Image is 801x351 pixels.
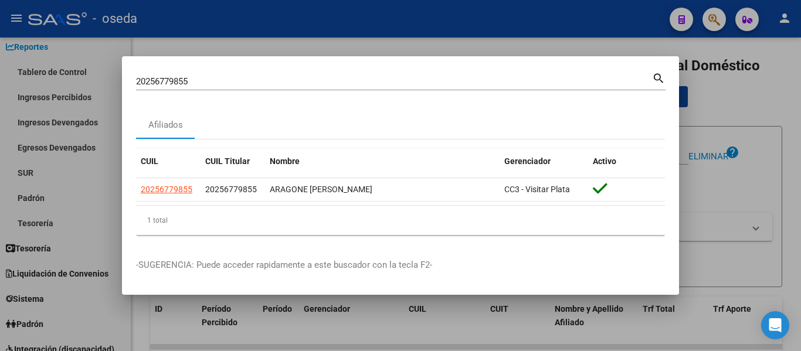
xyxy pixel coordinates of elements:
span: CUIL [141,156,158,166]
span: Nombre [270,156,300,166]
span: CUIL Titular [205,156,250,166]
datatable-header-cell: Nombre [265,149,500,174]
p: -SUGERENCIA: Puede acceder rapidamente a este buscador con la tecla F2- [136,258,665,272]
span: Gerenciador [504,156,551,166]
datatable-header-cell: CUIL [136,149,201,174]
datatable-header-cell: CUIL Titular [201,149,265,174]
datatable-header-cell: Gerenciador [500,149,588,174]
div: Afiliados [148,118,183,132]
span: Activo [593,156,616,166]
span: 20256779855 [205,185,257,194]
div: Open Intercom Messenger [761,311,789,339]
span: CC3 - Visitar Plata [504,185,570,194]
mat-icon: search [652,70,666,84]
datatable-header-cell: Activo [588,149,665,174]
div: 1 total [136,206,665,235]
span: 20256779855 [141,185,192,194]
div: ARAGONE [PERSON_NAME] [270,183,495,196]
